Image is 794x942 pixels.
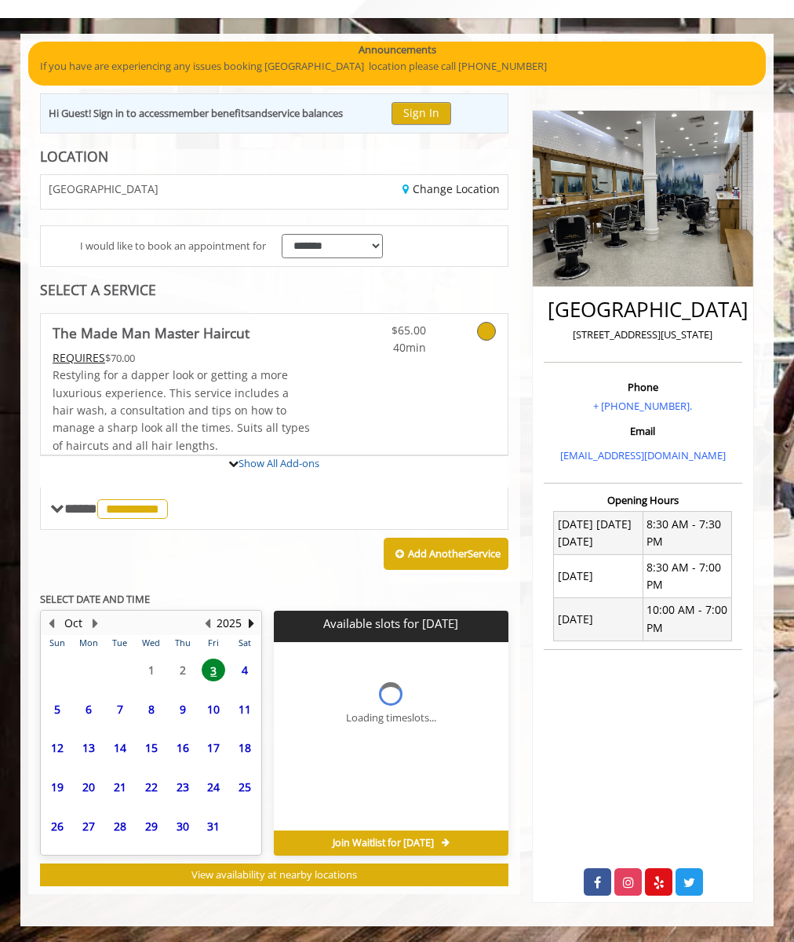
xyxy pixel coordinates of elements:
th: Tue [104,635,136,651]
td: Select day16 [167,728,198,768]
p: [STREET_ADDRESS][US_STATE] [548,327,738,343]
button: Add AnotherService [384,538,508,571]
h3: Email [548,425,738,436]
span: View availability at nearby locations [191,867,357,882]
span: 13 [77,736,100,759]
div: Loading timeslots... [346,710,436,726]
span: [GEOGRAPHIC_DATA] [49,183,158,195]
td: Select day14 [104,728,136,768]
span: $65.00 [351,322,425,339]
button: Previous Month [45,615,57,632]
button: Next Month [89,615,101,632]
td: Select day28 [104,806,136,845]
td: Select day10 [198,690,229,729]
td: Select day31 [198,806,229,845]
a: [EMAIL_ADDRESS][DOMAIN_NAME] [560,448,726,462]
span: 27 [77,815,100,838]
span: 8 [140,698,163,721]
b: Add Another Service [408,546,501,560]
td: [DATE] [554,597,643,641]
td: Select day9 [167,690,198,729]
th: Wed [136,635,167,651]
button: Next Year [245,615,257,632]
button: Previous Year [201,615,213,632]
p: Available slots for [DATE] [280,617,501,630]
span: 21 [108,776,132,798]
button: Sign In [392,102,451,125]
td: Select day29 [136,806,167,845]
span: 22 [140,776,163,798]
span: 16 [171,736,195,759]
button: Oct [64,615,82,632]
span: 30 [171,815,195,838]
span: Join Waitlist for [DATE] [333,837,434,849]
button: View availability at nearby locations [40,863,508,886]
span: 23 [171,776,195,798]
h3: Opening Hours [544,495,742,506]
div: $70.00 [53,349,313,367]
b: service balances [268,106,343,120]
span: 11 [233,698,257,721]
span: 19 [46,776,69,798]
th: Sun [42,635,73,651]
td: Select day17 [198,728,229,768]
td: Select day24 [198,768,229,807]
td: 10:00 AM - 7:00 PM [643,597,731,641]
td: Select day19 [42,768,73,807]
td: 8:30 AM - 7:30 PM [643,512,731,555]
td: Select day12 [42,728,73,768]
p: If you have are experiencing any issues booking [GEOGRAPHIC_DATA] location please call [PHONE_NUM... [40,58,754,75]
b: The Made Man Master Haircut [53,322,249,344]
b: LOCATION [40,147,108,166]
td: Select day30 [167,806,198,845]
span: 29 [140,815,163,838]
span: 9 [171,698,195,721]
span: Restyling for a dapper look or getting a more luxurious experience. This service includes a hair ... [53,367,310,453]
span: 5 [46,698,69,721]
td: Select day11 [229,690,260,729]
td: [DATE] [554,555,643,598]
span: 3 [202,659,225,681]
td: Select day27 [73,806,104,845]
th: Fri [198,635,229,651]
b: Announcements [359,42,436,58]
th: Sat [229,635,260,651]
span: 12 [46,736,69,759]
td: Select day13 [73,728,104,768]
b: SELECT DATE AND TIME [40,592,150,606]
div: Hi Guest! Sign in to access and [49,105,343,122]
span: 40min [351,339,425,356]
span: 18 [233,736,257,759]
td: Select day26 [42,806,73,845]
span: 17 [202,736,225,759]
td: Select day25 [229,768,260,807]
span: 28 [108,815,132,838]
td: Select day3 [198,651,229,690]
span: 24 [202,776,225,798]
div: SELECT A SERVICE [40,283,508,298]
td: Select day23 [167,768,198,807]
span: 6 [77,698,100,721]
span: I would like to book an appointment for [80,238,266,254]
div: The Made Man Master Haircut Add-onS [40,455,508,456]
span: 25 [233,776,257,798]
b: member benefits [169,106,249,120]
a: Show All Add-ons [239,456,319,470]
td: Select day4 [229,651,260,690]
h2: [GEOGRAPHIC_DATA] [548,298,738,321]
span: 31 [202,815,225,838]
td: Select day6 [73,690,104,729]
td: Select day18 [229,728,260,768]
td: Select day22 [136,768,167,807]
a: Change Location [402,181,500,196]
td: Select day8 [136,690,167,729]
th: Thu [167,635,198,651]
a: + [PHONE_NUMBER]. [593,399,692,413]
td: Select day20 [73,768,104,807]
span: 7 [108,698,132,721]
h3: Phone [548,382,738,392]
th: Mon [73,635,104,651]
td: Select day21 [104,768,136,807]
span: 14 [108,736,132,759]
